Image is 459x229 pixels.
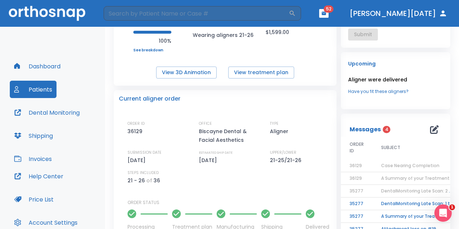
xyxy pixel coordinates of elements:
[383,126,391,133] span: 4
[434,204,452,222] iframe: Intercom live chat
[10,104,84,121] button: Dental Monitoring
[128,176,145,185] p: 21 - 26
[341,210,372,223] td: 35277
[104,6,289,21] input: Search by Patient Name or Case #
[381,162,439,169] span: Case Nearing Completion
[133,48,171,52] a: See breakdown
[10,58,65,75] button: Dashboard
[128,120,145,127] p: ORDER ID
[9,6,85,21] img: Orthosnap
[128,199,331,206] p: ORDER STATUS
[350,141,364,154] span: ORDER ID
[350,162,362,169] span: 36129
[350,125,381,134] p: Messages
[350,188,363,194] span: 35277
[193,31,258,39] p: Wearing aligners 21-26
[146,176,152,185] p: of
[128,156,148,165] p: [DATE]
[199,127,260,144] p: Biscayne Dental & Facial Aesthetics
[270,120,279,127] p: TYPE
[449,204,455,210] span: 1
[10,81,57,98] button: Patients
[128,127,145,136] p: 36129
[347,7,450,20] button: [PERSON_NAME][DATE]
[350,175,362,181] span: 36129
[10,167,68,185] button: Help Center
[381,175,450,181] span: A Summary of your Treatment
[381,144,400,151] span: SUBJECT
[119,94,180,103] p: Current aligner order
[156,67,217,79] button: View 3D Animation
[348,75,443,84] p: Aligner were delivered
[266,28,289,37] p: $1,599.00
[341,198,372,210] td: 35277
[199,156,220,165] p: [DATE]
[228,67,294,79] button: View treatment plan
[270,127,291,136] p: Aligner
[270,156,304,165] p: 21-25/21-26
[133,37,171,45] p: 100%
[10,191,58,208] button: Price List
[270,149,296,156] p: UPPER/LOWER
[10,127,57,144] button: Shipping
[199,149,233,156] p: ESTIMATED SHIP DATE
[10,150,56,167] button: Invoices
[348,59,443,68] p: Upcoming
[199,120,212,127] p: OFFICE
[348,88,443,95] a: Have you fit these aligners?
[128,170,159,176] p: STEPS INCLUDED
[154,176,160,185] p: 36
[128,149,162,156] p: SUBMISSION DATE
[324,5,334,13] span: 52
